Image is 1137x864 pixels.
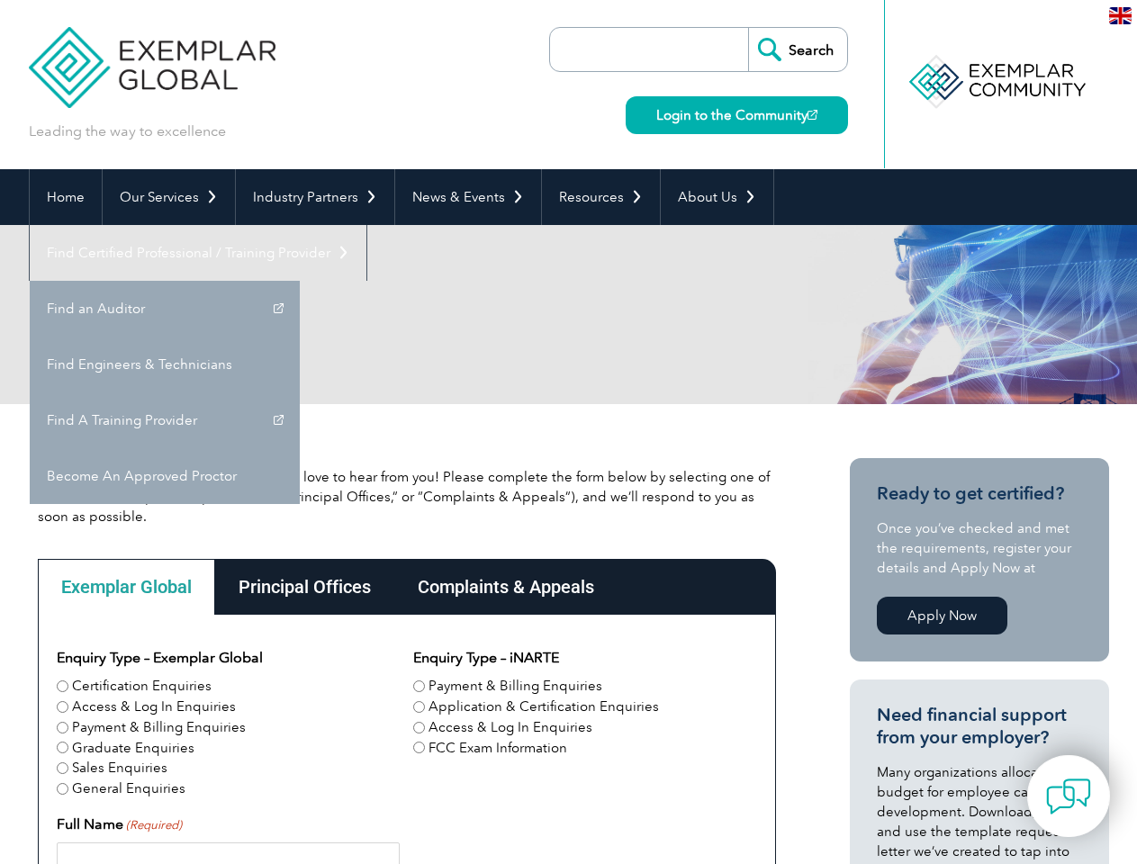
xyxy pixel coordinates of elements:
[877,482,1082,505] h3: Ready to get certified?
[215,559,394,615] div: Principal Offices
[748,28,847,71] input: Search
[38,559,215,615] div: Exemplar Global
[236,169,394,225] a: Industry Partners
[72,758,167,778] label: Sales Enquiries
[1109,7,1132,24] img: en
[72,697,236,717] label: Access & Log In Enquiries
[29,297,720,332] h1: Contact Us
[72,676,212,697] label: Certification Enquiries
[429,738,567,759] label: FCC Exam Information
[30,392,300,448] a: Find A Training Provider
[429,717,592,738] label: Access & Log In Enquiries
[429,676,602,697] label: Payment & Billing Enquiries
[413,647,559,669] legend: Enquiry Type – iNARTE
[30,225,366,281] a: Find Certified Professional / Training Provider
[1046,774,1091,819] img: contact-chat.png
[103,169,235,225] a: Our Services
[38,467,776,526] p: Have a question or feedback for us? We’d love to hear from you! Please complete the form below by...
[877,518,1082,578] p: Once you’ve checked and met the requirements, register your details and Apply Now at
[72,738,194,759] label: Graduate Enquiries
[29,121,226,141] p: Leading the way to excellence
[72,717,246,738] label: Payment & Billing Enquiries
[57,647,263,669] legend: Enquiry Type – Exemplar Global
[877,597,1007,634] a: Apply Now
[808,110,817,120] img: open_square.png
[30,337,300,392] a: Find Engineers & Technicians
[30,281,300,337] a: Find an Auditor
[395,169,541,225] a: News & Events
[429,697,659,717] label: Application & Certification Enquiries
[30,448,300,504] a: Become An Approved Proctor
[30,169,102,225] a: Home
[394,559,618,615] div: Complaints & Appeals
[626,96,848,134] a: Login to the Community
[57,814,182,835] label: Full Name
[661,169,773,225] a: About Us
[72,778,185,799] label: General Enquiries
[877,704,1082,749] h3: Need financial support from your employer?
[124,816,182,834] span: (Required)
[542,169,660,225] a: Resources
